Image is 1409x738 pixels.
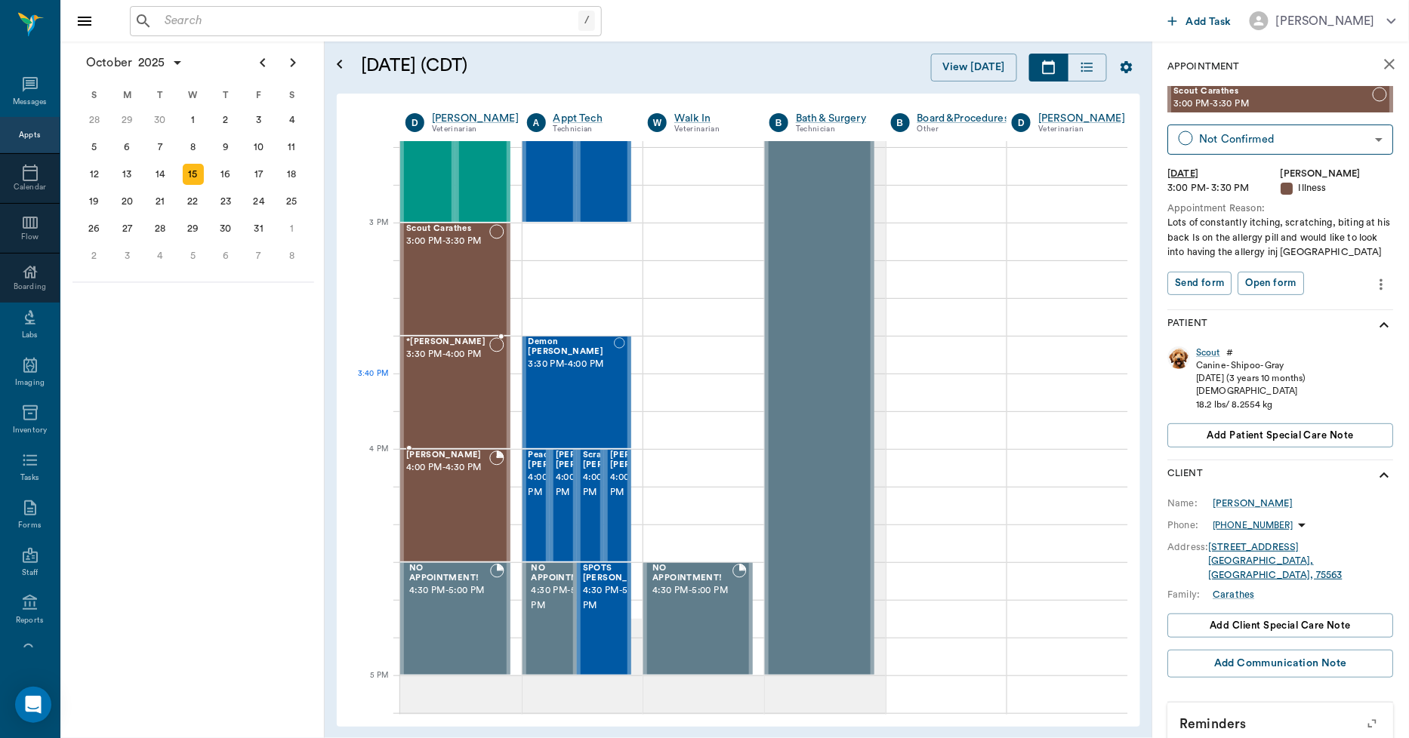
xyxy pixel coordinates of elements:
[183,137,204,158] div: Wednesday, October 8, 2025
[215,218,236,239] div: Thursday, October 30, 2025
[16,615,44,626] div: Reports
[20,472,39,484] div: Tasks
[116,109,137,131] div: Monday, September 29, 2025
[432,111,519,126] a: [PERSON_NAME]
[281,109,302,131] div: Saturday, October 4, 2025
[248,245,270,266] div: Friday, November 7, 2025
[349,215,388,253] div: 3 PM
[406,234,489,249] span: 3:00 PM - 3:30 PM
[400,223,510,336] div: NOT_CONFIRMED, 3:00 PM - 3:30 PM
[84,245,105,266] div: Sunday, November 2, 2025
[13,97,48,108] div: Messages
[215,137,236,158] div: Thursday, October 9, 2025
[275,84,308,106] div: S
[1209,543,1343,580] a: [STREET_ADDRESS][GEOGRAPHIC_DATA], [GEOGRAPHIC_DATA], 75563
[349,668,388,706] div: 5 PM
[577,449,604,562] div: NOT_CONFIRMED, 4:00 PM - 4:30 PM
[583,564,658,583] span: SPOTS [PERSON_NAME]
[1200,131,1370,148] div: Not Confirmed
[400,109,455,223] div: NOT_CONFIRMED, 2:30 PM - 3:00 PM
[242,84,276,106] div: F
[583,450,658,470] span: Scrappy [PERSON_NAME]
[22,567,38,579] div: Staff
[400,449,510,562] div: BOOKED, 4:00 PM - 4:30 PM
[1168,60,1240,74] p: Appointment
[1168,216,1394,260] div: Lots of constantly itching, scratching, biting at his back Is on the allergy pill and would like ...
[406,224,489,234] span: Scout Carathes
[1376,316,1394,334] svg: show more
[183,109,204,131] div: Wednesday, October 1, 2025
[248,137,270,158] div: Friday, October 10, 2025
[1168,588,1213,601] div: Family:
[150,218,171,239] div: Tuesday, October 28, 2025
[248,164,270,185] div: Friday, October 17, 2025
[349,441,388,479] div: 4 PM
[15,687,51,723] div: Open Intercom Messenger
[406,337,489,347] span: *[PERSON_NAME]
[529,450,604,470] span: Peaches [PERSON_NAME]
[891,113,910,132] div: B
[578,11,595,31] div: /
[1213,588,1255,601] a: Carathes
[84,218,105,239] div: Sunday, October 26, 2025
[1207,427,1354,444] span: Add patient Special Care Note
[1168,167,1281,181] div: [DATE]
[15,377,45,389] div: Imaging
[183,191,204,212] div: Wednesday, October 22, 2025
[523,336,632,449] div: NOT_CONFIRMED, 3:30 PM - 4:00 PM
[150,191,171,212] div: Tuesday, October 21, 2025
[361,54,693,78] h5: [DATE] (CDT)
[610,450,686,470] span: [PERSON_NAME] [PERSON_NAME]
[455,109,510,223] div: NOT_CONFIRMED, 2:30 PM - 3:00 PM
[248,48,278,78] button: Previous page
[1370,272,1394,297] button: more
[1375,49,1405,79] button: close
[409,583,490,598] span: 4:30 PM - 5:00 PM
[84,137,105,158] div: Sunday, October 5, 2025
[1197,398,1306,411] div: 18.2 lbs / 8.2554 kg
[1168,613,1394,638] button: Add client Special Care Note
[796,111,868,126] div: Bath & Surgery
[84,109,105,131] div: Sunday, September 28, 2025
[406,347,489,362] span: 3:30 PM - 4:00 PM
[1168,201,1394,216] div: Appointment Reason:
[917,123,1010,136] div: Other
[1281,181,1395,195] div: Illness
[1197,346,1221,359] a: Scout
[1012,113,1031,132] div: D
[1197,372,1306,385] div: [DATE] (3 years 10 months)
[1168,518,1213,532] div: Phone:
[553,111,626,126] div: Appt Tech
[13,425,47,436] div: Inventory
[527,113,546,132] div: A
[183,218,204,239] div: Wednesday, October 29, 2025
[278,48,308,78] button: Next page
[674,111,747,126] a: Walk In
[150,164,171,185] div: Tuesday, October 14, 2025
[523,562,577,675] div: BOOKED, 4:30 PM - 5:00 PM
[281,245,302,266] div: Saturday, November 8, 2025
[1168,540,1209,554] div: Address:
[553,123,626,136] div: Technician
[1168,272,1232,295] button: Send form
[604,449,631,562] div: NOT_CONFIRMED, 4:00 PM - 4:30 PM
[432,123,519,136] div: Veterinarian
[577,109,631,223] div: NO_SHOW, 2:30 PM - 3:00 PM
[1213,497,1293,510] a: [PERSON_NAME]
[610,470,686,500] span: 4:00 PM - 4:30 PM
[1197,359,1306,372] div: Canine - Shipoo - Gray
[523,109,577,223] div: NOT_CONFIRMED, 2:30 PM - 3:00 PM
[1162,7,1238,35] button: Add Task
[556,470,631,500] span: 4:00 PM - 4:30 PM
[150,245,171,266] div: Tuesday, November 4, 2025
[550,449,577,562] div: NOT_CONFIRMED, 4:00 PM - 4:30 PM
[406,450,489,460] span: [PERSON_NAME]
[648,113,667,132] div: W
[652,564,732,583] span: NO APPOINTMENT!
[22,330,38,341] div: Labs
[159,11,578,32] input: Search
